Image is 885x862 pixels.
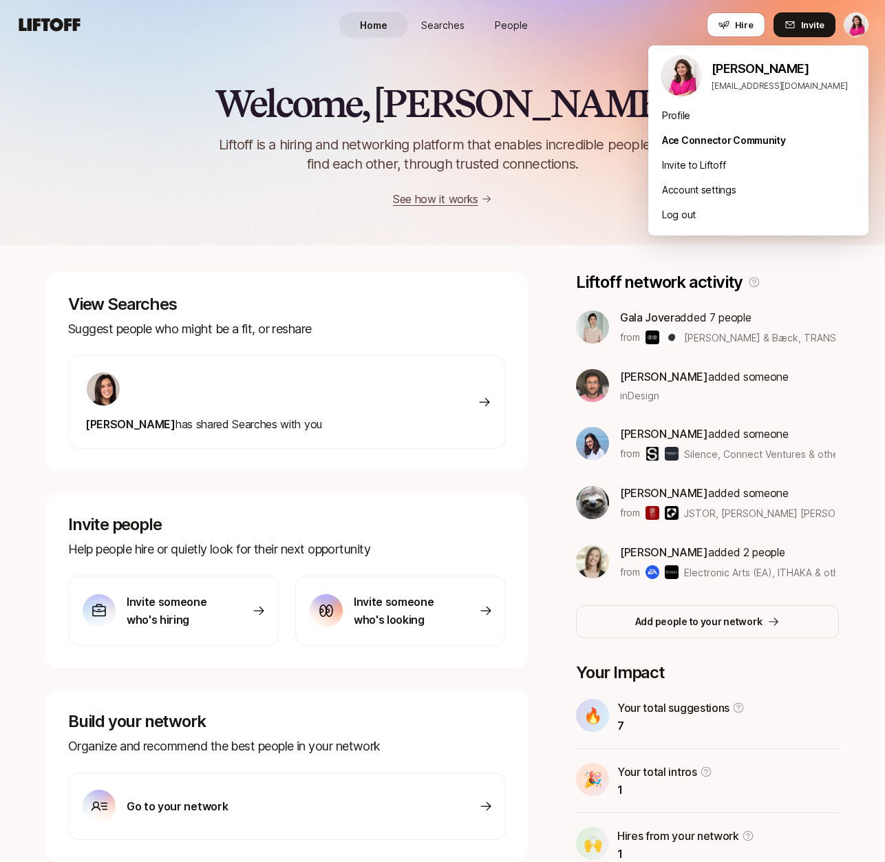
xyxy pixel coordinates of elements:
[712,80,857,92] p: [EMAIL_ADDRESS][DOMAIN_NAME]
[648,103,868,128] div: Profile
[648,153,868,178] div: Invite to Liftoff
[712,59,857,78] p: [PERSON_NAME]
[648,202,868,227] div: Log out
[648,128,868,153] div: Ace Connector Community
[661,55,702,96] img: Emma Frane
[648,178,868,202] div: Account settings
